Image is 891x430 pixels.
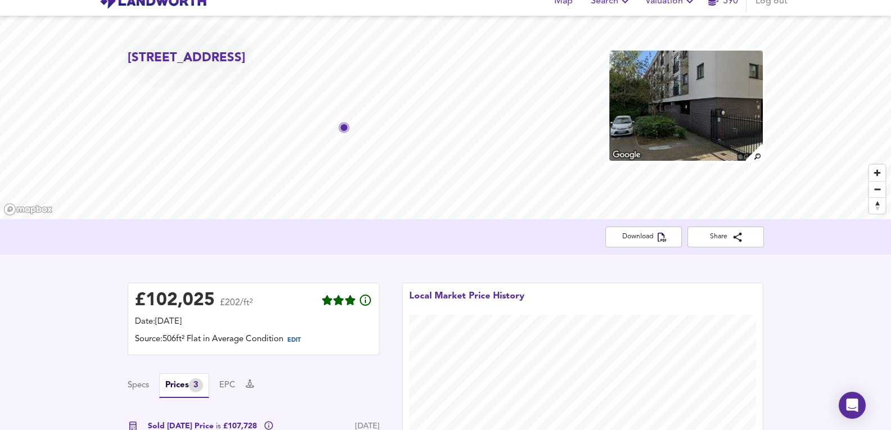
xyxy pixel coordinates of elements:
[605,227,682,247] button: Download
[409,290,524,315] div: Local Market Price History
[159,373,209,398] button: Prices3
[216,422,221,430] span: is
[135,292,215,309] div: £ 102,025
[869,197,885,214] button: Reset bearing to north
[869,198,885,214] span: Reset bearing to north
[135,316,372,328] div: Date: [DATE]
[287,337,301,343] span: EDIT
[128,379,149,392] button: Specs
[189,378,203,392] div: 3
[614,231,673,243] span: Download
[220,298,253,315] span: £202/ft²
[688,227,764,247] button: Share
[165,378,203,392] div: Prices
[839,392,866,419] div: Open Intercom Messenger
[135,333,372,348] div: Source: 506ft² Flat in Average Condition
[696,231,755,243] span: Share
[869,165,885,181] button: Zoom in
[608,49,763,162] img: property
[869,182,885,197] span: Zoom out
[744,143,764,162] img: search
[869,181,885,197] button: Zoom out
[128,49,246,67] h2: [STREET_ADDRESS]
[3,203,53,216] a: Mapbox homepage
[219,379,236,392] button: EPC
